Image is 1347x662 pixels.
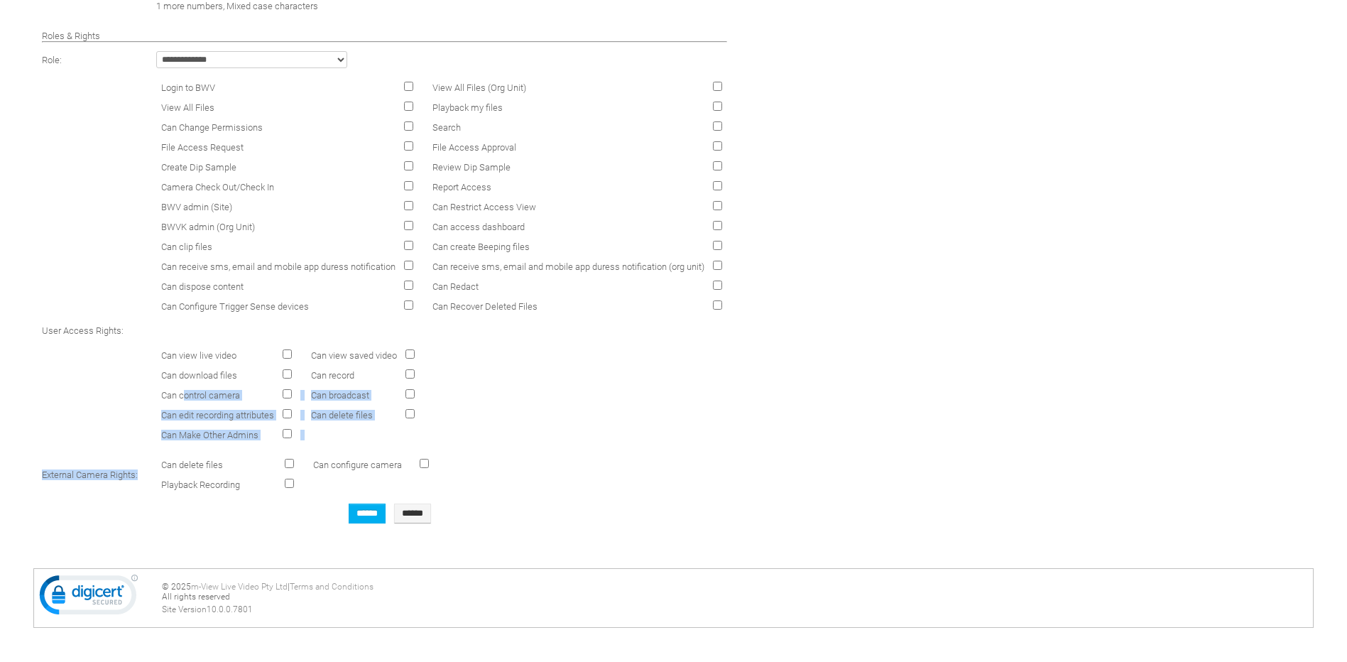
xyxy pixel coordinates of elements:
span: 1 more numbers, Mixed case characters [156,1,318,11]
td: Role: [38,48,151,72]
span: Can Recover Deleted Files [432,301,538,312]
span: File Access Request [161,142,244,153]
span: Can control camera [161,390,240,401]
span: Can clip files [161,242,212,252]
span: Can receive sms, email and mobile app duress notification [161,261,396,272]
span: Can create Beeping files [432,242,530,252]
span: Camera Check Out/Check In [161,182,274,192]
span: Can configure camera [313,460,402,470]
span: Create Dip Sample [161,162,236,173]
div: © 2025 | All rights reserved [162,582,1307,614]
span: 10.0.0.7801 [207,604,253,614]
span: Search [432,122,461,133]
span: BWV admin (Site) [161,202,232,212]
span: Can download files [161,370,237,381]
span: Review Dip Sample [432,162,511,173]
span: Can dispose content [161,281,244,292]
span: Can Redact [432,281,479,292]
span: Can broadcast [311,390,369,401]
span: View All Files [161,102,214,113]
span: Report Access [432,182,491,192]
span: Can view saved video [311,350,397,361]
a: Terms and Conditions [290,582,373,592]
span: Can view live video [161,350,236,361]
span: Can edit recording attributes [161,410,274,420]
span: File Access Approval [432,142,516,153]
span: User Access Rights: [42,325,124,336]
span: BWVK admin (Org Unit) [161,222,255,232]
span: Can access dashboard [432,222,525,232]
span: Can delete files [161,460,223,470]
div: Site Version [162,604,1307,614]
img: DigiCert Secured Site Seal [39,574,138,622]
span: Playback Recording [161,479,240,490]
h4: Roles & Rights [42,31,727,41]
span: Can receive sms, email and mobile app duress notification (org unit) [432,261,704,272]
span: Can record [311,370,354,381]
span: Can Change Permissions [161,122,263,133]
span: Can Restrict Access View [432,202,536,212]
span: Can delete files [311,410,373,420]
span: Can Configure Trigger Sense devices [161,301,309,312]
span: Login to BWV [161,82,215,93]
td: External Camera Rights: [38,450,151,499]
a: m-View Live Video Pty Ltd [191,582,288,592]
span: View All Files (Org Unit) [432,82,526,93]
span: Playback my files [432,102,503,113]
span: Can Make Other Admins [161,430,258,440]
